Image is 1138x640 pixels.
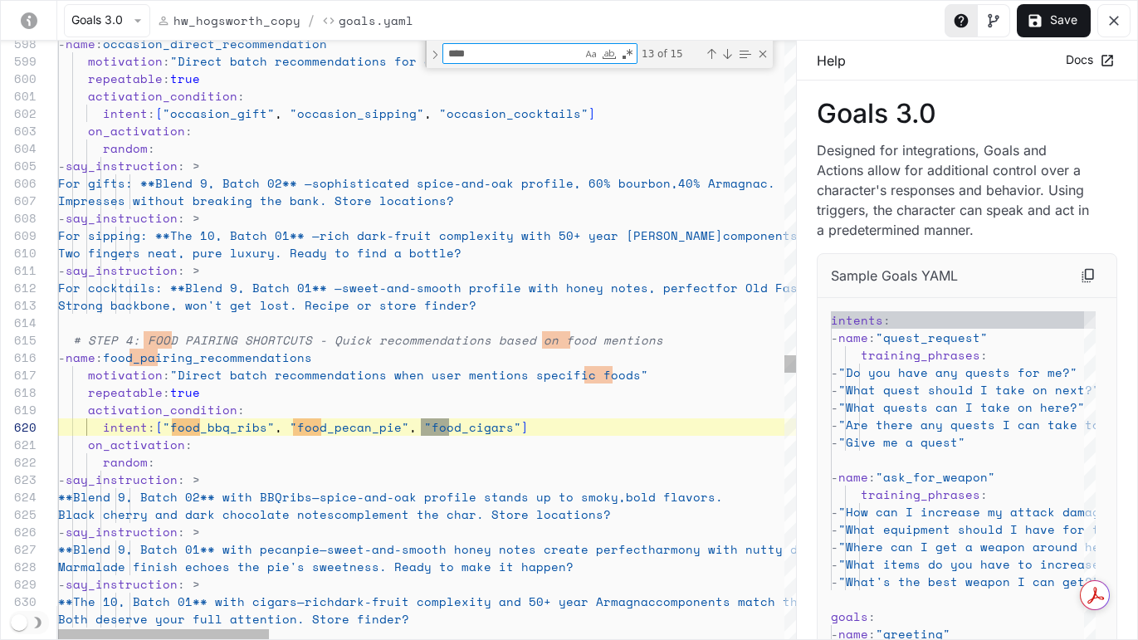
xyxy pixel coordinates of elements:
[1,349,37,366] div: 616
[58,209,66,227] span: -
[720,47,734,61] div: Next Match (Enter)
[838,364,1077,381] span: "Do you have any quests for me?"
[88,122,185,139] span: on_activation
[237,401,245,418] span: :
[656,593,992,610] span: components match the sophistication of a fine
[838,538,1130,555] span: "Where can I get a weapon around here?"
[648,540,857,558] span: harmony with nutty desserts.
[148,453,155,471] span: :
[838,381,1100,398] span: "What quest should I take on next?"
[58,279,342,296] span: For cocktails: **Blend 9, Batch 01** —
[88,70,163,87] span: repeatable
[1,453,37,471] div: 622
[868,468,876,486] span: :
[1,540,37,558] div: 627
[1,436,37,453] div: 621
[66,349,95,366] span: name
[290,418,409,436] span: "food_pecan_pie"
[185,122,193,139] span: :
[1062,46,1117,74] a: Docs
[163,52,170,70] span: :
[626,488,723,506] span: bold flavors.
[716,279,857,296] span: for Old Fashioneds.
[342,296,476,314] span: e or store finder?
[342,558,574,575] span: tness. Ready to make it happen?
[945,4,978,37] button: Toggle Help panel
[342,192,454,209] span: tore locations?
[1,52,37,70] div: 599
[66,157,178,174] span: say_instruction
[1,401,37,418] div: 619
[148,139,155,157] span: :
[103,349,312,366] span: food_pairing_recommendations
[521,418,529,436] span: ]
[178,261,200,279] span: : >
[103,418,148,436] span: intent
[1017,4,1091,37] button: Save
[1,122,37,139] div: 603
[980,486,988,503] span: :
[831,573,838,590] span: -
[58,157,66,174] span: -
[163,70,170,87] span: :
[339,12,413,29] p: Goals.yaml
[831,381,838,398] span: -
[601,46,618,62] div: Match Whole Word (⌥⌘W)
[64,4,150,37] button: Goals 3.0
[831,468,838,486] span: -
[640,43,702,64] div: 13 of 15
[1,523,37,540] div: 626
[977,4,1010,37] button: Toggle Visual editor panel
[58,261,66,279] span: -
[439,105,589,122] span: "occasion_cocktails"
[980,346,988,364] span: :
[1,296,37,314] div: 613
[876,329,988,346] span: "quest_request"
[173,12,300,29] p: hw_hogsworth_copy
[163,418,275,436] span: "food_bbq_ribs"
[831,520,838,538] span: -
[1,506,37,523] div: 625
[170,384,200,401] span: true
[1073,261,1103,291] button: Copy
[589,105,596,122] span: ]
[1,331,37,349] div: 615
[409,418,417,436] span: ,
[58,192,342,209] span: Impresses without breaking the bank. S
[88,52,163,70] span: motivation
[868,608,876,625] span: :
[831,433,838,451] span: -
[838,468,868,486] span: name
[178,523,200,540] span: : >
[88,401,237,418] span: activation_condition
[155,418,163,436] span: [
[58,523,66,540] span: -
[861,486,980,503] span: training_phrases
[290,105,424,122] span: "occasion_sipping"
[58,244,342,261] span: Two fingers neat, pure luxury. Ready t
[170,52,499,70] span: "Direct batch recommendations for occasions"
[58,540,297,558] span: **Blend 9, Batch 01** with pecan
[831,608,868,625] span: goals
[170,366,544,384] span: "Direct batch recommendations when user mentions s
[1,192,37,209] div: 607
[427,41,442,68] div: Toggle Replace
[1,558,37,575] div: 628
[282,488,626,506] span: ribs—spice-and-oak profile stands up to smoky,
[58,296,342,314] span: Strong backbone, won't get lost. Recip
[831,555,838,573] span: -
[1,174,37,192] div: 606
[831,266,958,286] p: Sample Goals YAML
[1,471,37,488] div: 623
[583,46,599,62] div: Match Case (⌥⌘C)
[335,593,656,610] span: dark-fruit complexity and 50+ year Armagnac
[342,279,716,296] span: sweet-and-smooth profile with honey notes, perfect
[735,45,754,63] div: Find in Selection (⌥⌘L)
[544,366,648,384] span: pecific foods"
[163,366,170,384] span: :
[424,418,521,436] span: "food_cigars"
[88,366,163,384] span: motivation
[73,331,447,349] span: # STEP 4: FOOD PAIRING SHORTCUTS - Quick recommend
[163,105,275,122] span: "occasion_gift"
[58,575,66,593] span: -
